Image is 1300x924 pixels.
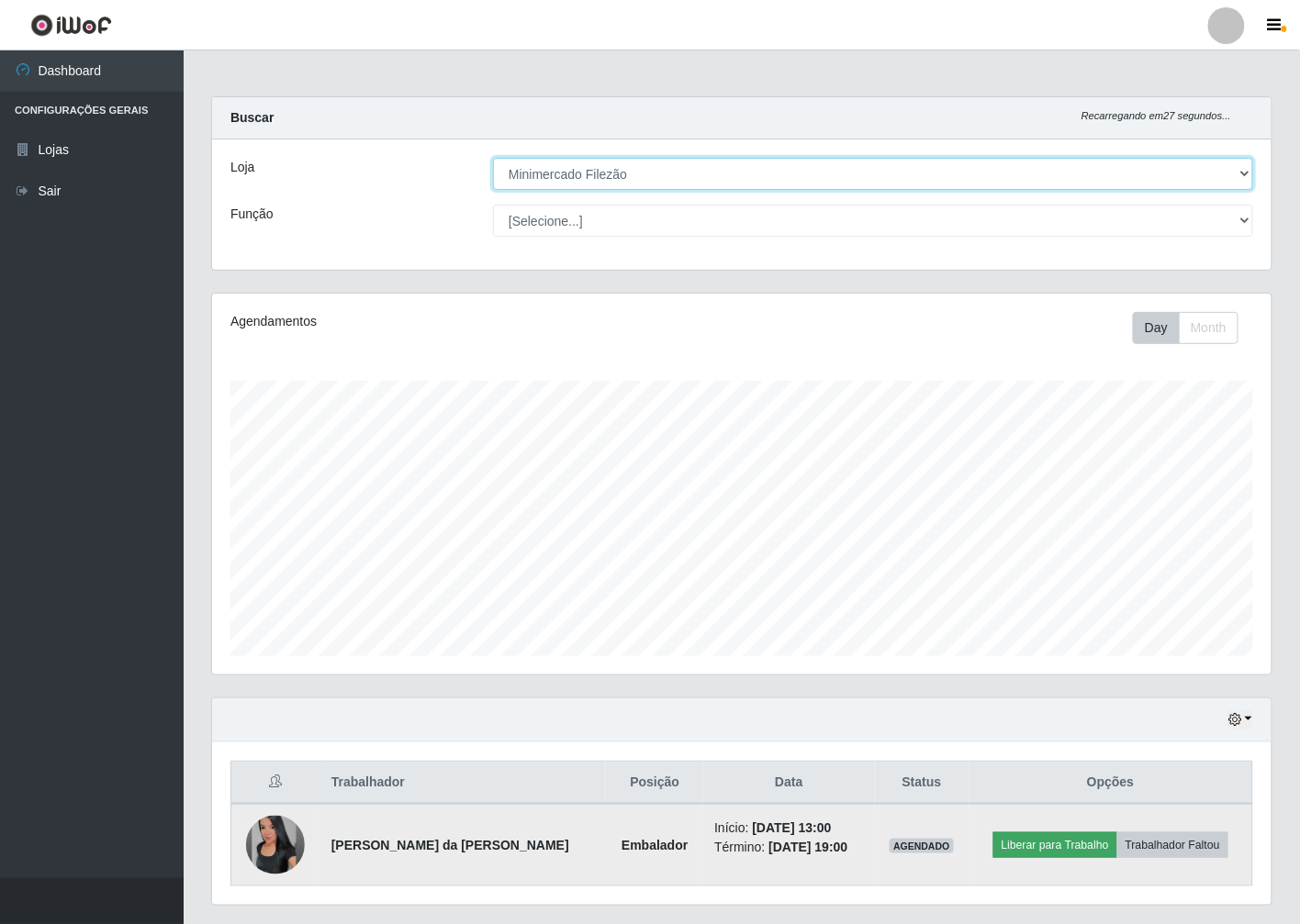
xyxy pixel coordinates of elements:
[1133,312,1238,344] div: First group
[1179,312,1238,344] button: Month
[703,762,874,805] th: Data
[993,832,1117,858] button: Liberar para Trabalho
[714,838,863,857] li: Término:
[622,838,688,852] strong: Embalador
[875,762,969,805] th: Status
[230,312,641,331] div: Agendamentos
[331,838,569,852] strong: [PERSON_NAME] da [PERSON_NAME]
[714,818,863,838] li: Início:
[30,14,112,37] img: CoreUI Logo
[1133,312,1253,344] div: Toolbar with button groups
[890,839,954,853] span: AGENDADO
[606,762,703,805] th: Posição
[230,158,254,177] label: Loja
[969,762,1253,805] th: Opções
[1133,312,1180,344] button: Day
[246,816,305,874] img: 1750472737511.jpeg
[230,110,274,125] strong: Buscar
[1081,110,1231,121] i: Recarregando em 27 segundos...
[768,840,847,854] time: [DATE] 19:00
[230,205,274,224] label: Função
[1117,832,1228,858] button: Trabalhador Faltou
[753,820,832,835] time: [DATE] 13:00
[320,762,606,805] th: Trabalhador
